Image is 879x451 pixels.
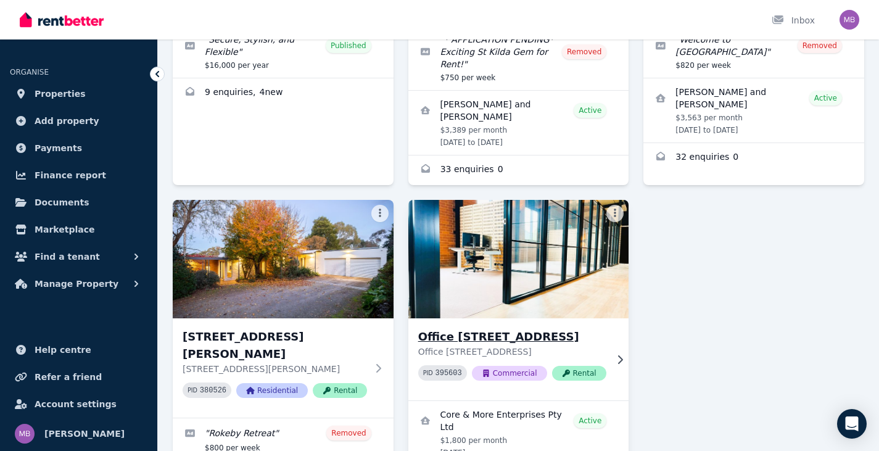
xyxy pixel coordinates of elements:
img: Office 1 - 6 Normanby St, Warragul [403,197,635,321]
a: Edit listing: Welcome to Waterloo [643,26,864,78]
span: Finance report [35,168,106,183]
a: Properties [10,81,147,106]
p: Office [STREET_ADDRESS] [418,345,606,358]
a: 180 Rokeby-Jindivick Rd, Jindivick[STREET_ADDRESS][PERSON_NAME][STREET_ADDRESS][PERSON_NAME]PID 3... [173,200,394,418]
img: Melissa Bresciani [840,10,859,30]
span: Residential [236,383,308,398]
img: Melissa Bresciani [15,424,35,444]
div: Inbox [772,14,815,27]
span: Refer a friend [35,370,102,384]
h3: Office [STREET_ADDRESS] [418,328,606,345]
a: Marketplace [10,217,147,242]
button: Find a tenant [10,244,147,269]
span: Add property [35,114,99,128]
span: Help centre [35,342,91,357]
a: Help centre [10,337,147,362]
button: Manage Property [10,271,147,296]
span: Manage Property [35,276,118,291]
a: Enquiries for 49 Fawkner Street, St Kilda [408,155,629,185]
a: Finance report [10,163,147,188]
p: [STREET_ADDRESS][PERSON_NAME] [183,363,367,375]
h3: [STREET_ADDRESS][PERSON_NAME] [183,328,367,363]
span: Commercial [472,366,547,381]
span: Marketplace [35,222,94,237]
img: 180 Rokeby-Jindivick Rd, Jindivick [173,200,394,318]
a: Office 1 - 6 Normanby St, WarragulOffice [STREET_ADDRESS]Office [STREET_ADDRESS]PID 395603Commerc... [408,200,629,400]
a: Edit listing: Secure, Stylish, and Flexible [173,26,394,78]
span: Rental [313,383,367,398]
img: RentBetter [20,10,104,29]
a: Documents [10,190,147,215]
span: Properties [35,86,86,101]
span: ORGANISE [10,68,49,77]
a: Refer a friend [10,365,147,389]
button: More options [371,205,389,222]
span: Account settings [35,397,117,412]
span: [PERSON_NAME] [44,426,125,441]
button: More options [606,205,624,222]
small: PID [188,387,197,394]
a: View details for Kirshla Burkitt and Connor Clements [643,78,864,143]
span: Payments [35,141,82,155]
code: 395603 [435,369,462,378]
span: Find a tenant [35,249,100,264]
a: Enquiries for 6 Normanby St, Warragul [173,78,394,108]
span: Rental [552,366,606,381]
code: 380526 [200,386,226,395]
span: Documents [35,195,89,210]
div: Open Intercom Messenger [837,409,867,439]
a: Edit listing: * APPLICATION PENDING* Exciting St Kilda Gem for Rent! [408,26,629,90]
a: View details for Caitlin Reid and Harinath Veligandla [408,91,629,155]
small: PID [423,370,433,376]
a: Add property [10,109,147,133]
a: Account settings [10,392,147,416]
a: Enquiries for 71 Waterloo Cres, St Kilda [643,143,864,173]
a: Payments [10,136,147,160]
